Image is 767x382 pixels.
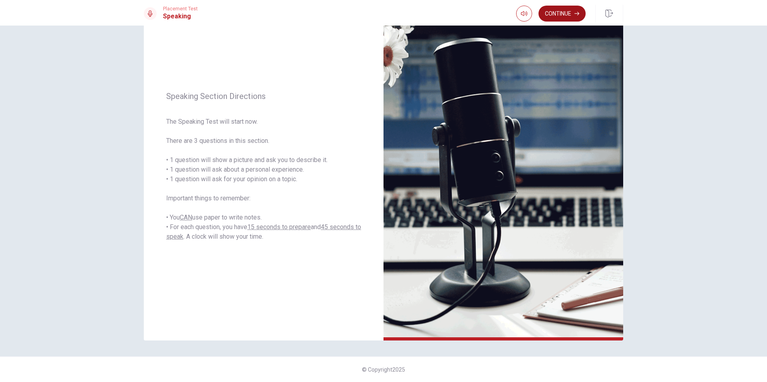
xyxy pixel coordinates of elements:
[362,366,405,373] span: © Copyright 2025
[247,223,311,231] u: 15 seconds to prepare
[163,12,198,21] h1: Speaking
[166,91,361,101] span: Speaking Section Directions
[163,6,198,12] span: Placement Test
[166,117,361,241] span: The Speaking Test will start now. There are 3 questions in this section. • 1 question will show a...
[538,6,586,22] button: Continue
[180,214,192,221] u: CAN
